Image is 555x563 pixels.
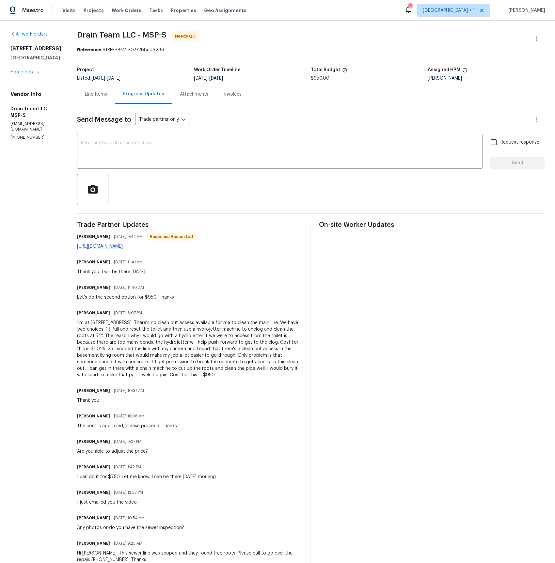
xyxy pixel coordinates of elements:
h5: Drain Team LLC - MSP-S [10,105,61,118]
h6: [PERSON_NAME] [77,515,110,521]
span: The hpm assigned to this work order. [462,68,468,76]
div: Are you able to adjust the price? [77,448,148,455]
span: Properties [171,7,196,14]
div: Let’s do the second option for $950. Thanks [77,294,174,301]
span: Visits [62,7,76,14]
h5: [GEOGRAPHIC_DATA] [10,55,61,61]
span: [PERSON_NAME] [506,7,545,14]
div: Line Items [85,91,107,98]
span: [DATE] 10:54 AM [114,515,145,521]
span: Drain Team LLC - MSP-S [77,31,166,39]
h6: [PERSON_NAME] [77,438,110,445]
span: Tasks [149,8,163,13]
h6: [PERSON_NAME] [77,387,110,394]
p: [PHONE_NUMBER] [10,135,61,140]
span: Response Requested [147,233,196,240]
span: [DATE] 1:42 PM [114,464,141,470]
div: Thank you [77,397,148,404]
h5: Work Order Timeline [194,68,241,72]
h6: [PERSON_NAME] [77,233,110,240]
h5: Assigned HPM [428,68,460,72]
div: Any photos or do you have the sewer inspection? [77,524,184,531]
span: Geo Assignments [204,7,246,14]
span: [DATE] [107,76,120,81]
h4: Vendor Info [10,91,61,98]
span: [DATE] 9:25 AM [114,540,142,547]
h6: [PERSON_NAME] [77,540,110,547]
div: I just emailed you the video [77,499,147,506]
span: [DATE] 12:52 PM [114,489,143,496]
div: Thank you. I will be there [DATE]. [77,269,147,275]
div: Progress Updates [123,91,164,97]
span: [DATE] [209,76,223,81]
span: Maestro [22,7,44,14]
span: Trade Partner Updates [77,222,303,228]
p: [EMAIL_ADDRESS][DOMAIN_NAME] [10,121,61,132]
span: Request response [500,139,539,146]
span: [DATE] 11:40 AM [114,284,144,291]
div: The cost is approved, please proceed. Thanks [77,423,177,429]
div: Hi [PERSON_NAME]. This sewer line was scoped and they found tree roots. Please call to go over th... [77,550,303,563]
span: [DATE] 10:36 AM [114,413,145,419]
h6: [PERSON_NAME] [77,464,110,470]
span: The total cost of line items that have been proposed by Opendoor. This sum includes line items th... [342,68,347,76]
div: I'm at [STREET_ADDRESS]. There's no clean out access available for me to clean the main line. We ... [77,320,303,378]
span: $950.00 [311,76,329,81]
div: 125 [408,4,412,10]
span: Projects [84,7,104,14]
span: [DATE] 9:27 PM [114,438,141,445]
span: - [91,76,120,81]
span: Listed [77,76,120,81]
h6: [PERSON_NAME] [77,259,110,265]
span: Work Orders [112,7,141,14]
h2: [STREET_ADDRESS] [10,45,61,52]
span: Needs QC [175,33,198,39]
h6: [PERSON_NAME] [77,413,110,419]
div: 61REFS8KVJS07-2b8ed6286 [77,47,545,53]
h5: Total Budget [311,68,340,72]
span: [DATE] 10:37 AM [114,387,144,394]
h6: [PERSON_NAME] [77,489,110,496]
div: I can do it for $750. Let me know. I can be there [DATE] morning [77,474,216,480]
div: Invoices [224,91,242,98]
div: [PERSON_NAME] [428,76,545,81]
div: Trade partner only [135,115,189,125]
h6: [PERSON_NAME] [77,284,110,291]
span: On-site Worker Updates [319,222,545,228]
span: - [194,76,223,81]
a: All work orders [10,32,48,37]
span: [GEOGRAPHIC_DATA] + 1 [423,7,475,14]
h5: Project [77,68,94,72]
span: [DATE] [194,76,208,81]
span: [DATE] 11:41 AM [114,259,143,265]
span: [DATE] [91,76,105,81]
h6: [PERSON_NAME] [77,310,110,316]
span: Send Message to [77,117,131,123]
div: Attachments [180,91,208,98]
b: Reference: [77,48,101,52]
span: [DATE] 9:42 AM [114,233,143,240]
a: Home details [10,70,39,74]
a: [URL][DOMAIN_NAME] [77,244,123,249]
span: [DATE] 8:07 PM [114,310,142,316]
